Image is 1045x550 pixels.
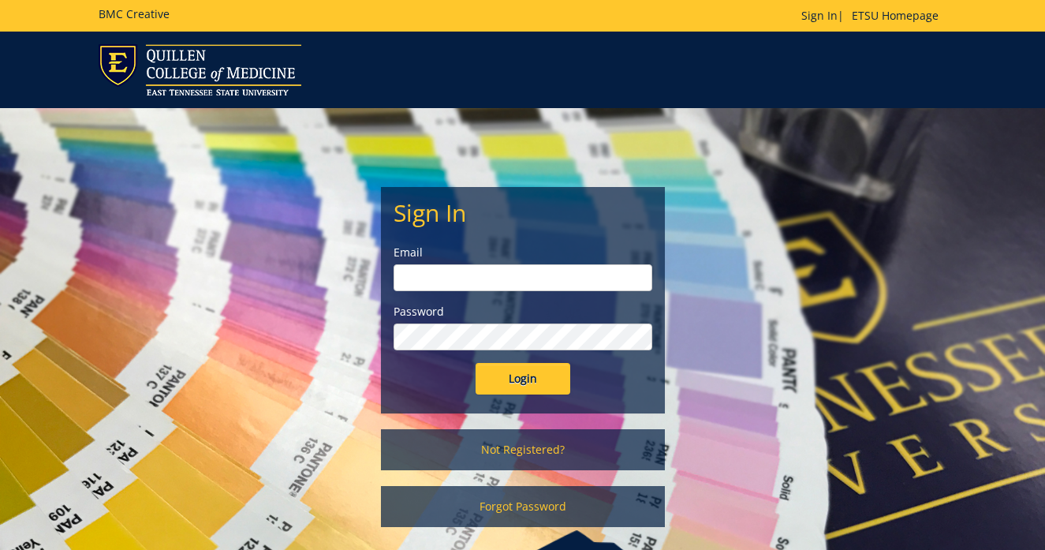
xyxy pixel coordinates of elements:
[476,363,570,395] input: Login
[801,8,838,23] a: Sign In
[381,429,665,470] a: Not Registered?
[99,8,170,20] h5: BMC Creative
[394,304,652,320] label: Password
[394,200,652,226] h2: Sign In
[381,486,665,527] a: Forgot Password
[99,44,301,95] img: ETSU logo
[394,245,652,260] label: Email
[844,8,946,23] a: ETSU Homepage
[801,8,946,24] p: |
